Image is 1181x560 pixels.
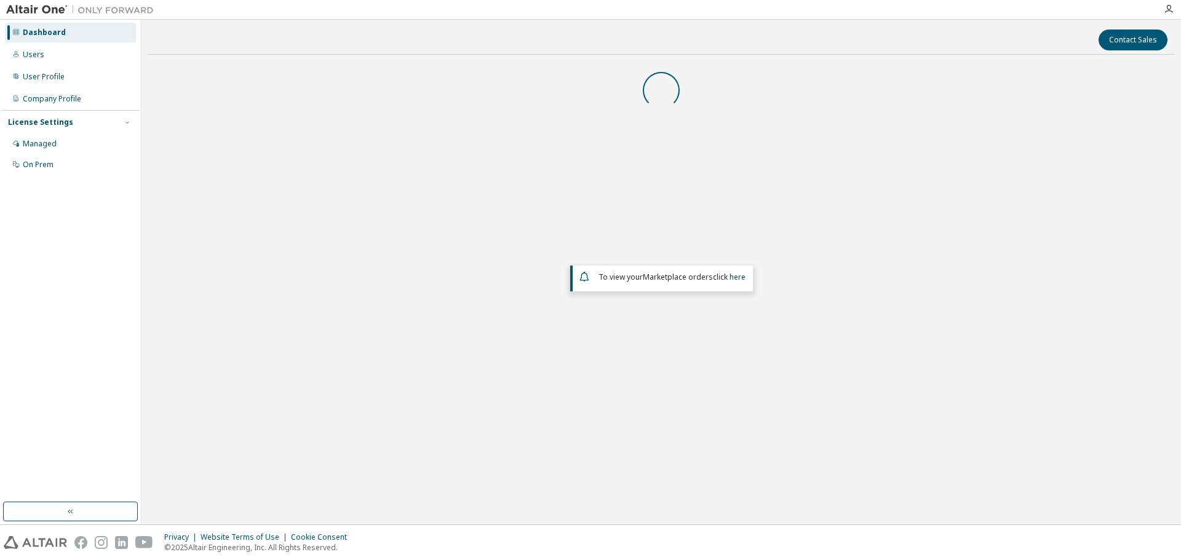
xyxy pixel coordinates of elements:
[74,536,87,549] img: facebook.svg
[1099,30,1167,50] button: Contact Sales
[23,28,66,37] div: Dashboard
[201,532,291,542] div: Website Terms of Use
[4,536,67,549] img: altair_logo.svg
[164,532,201,542] div: Privacy
[643,272,713,282] em: Marketplace orders
[730,272,746,282] a: here
[23,94,81,104] div: Company Profile
[23,50,44,60] div: Users
[115,536,128,549] img: linkedin.svg
[291,532,354,542] div: Cookie Consent
[6,4,160,16] img: Altair One
[135,536,153,549] img: youtube.svg
[598,272,746,282] span: To view your click
[23,160,54,170] div: On Prem
[23,139,57,149] div: Managed
[8,117,73,127] div: License Settings
[23,72,65,82] div: User Profile
[164,542,354,553] p: © 2025 Altair Engineering, Inc. All Rights Reserved.
[95,536,108,549] img: instagram.svg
